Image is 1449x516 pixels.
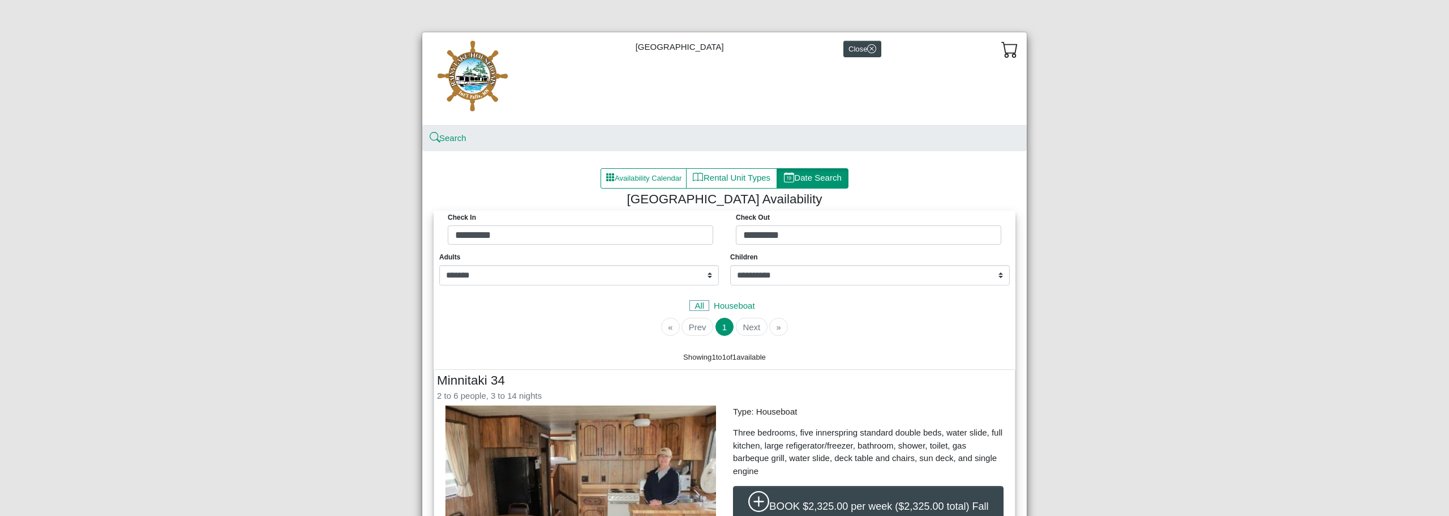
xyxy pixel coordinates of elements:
svg: plus circle [748,491,770,513]
svg: book [693,172,704,183]
button: Closex circle [843,41,881,57]
p: Type: Houseboat [733,406,1004,419]
ul: Pagination [661,318,788,336]
button: bookRental Unit Types [686,168,777,189]
img: 55466189-bbd8-41c3-ab33-5e957c8145a3.jpg [431,41,516,117]
svg: cart [1001,41,1018,58]
span: Adults [439,252,460,262]
svg: x circle [867,44,876,53]
svg: search [431,134,439,142]
h4: [GEOGRAPHIC_DATA] Availability [436,191,1013,207]
button: grid3x3 gap fillAvailability Calendar [601,168,687,189]
span: Children [730,252,758,262]
button: Go to page 1 [715,318,734,336]
svg: calendar date [784,172,795,183]
span: 1 [711,353,715,361]
h6: 2 to 6 people, 3 to 14 nights [437,391,1012,401]
input: Check in [448,225,713,245]
h6: Showing to of available [494,353,956,362]
div: [GEOGRAPHIC_DATA] [422,32,1027,126]
span: 1 [722,353,726,361]
h4: Minnitaki 34 [437,373,1012,388]
span: Three bedrooms, five innerspring standard double beds, water slide, full kitchen, large refigerat... [733,428,1002,476]
span: BOOK [769,500,800,512]
svg: grid3x3 gap fill [606,173,615,182]
button: calendar dateDate Search [777,168,848,189]
label: Check in [448,212,476,223]
a: searchSearch [431,133,466,143]
label: Check Out [736,212,770,223]
a: All [689,300,709,311]
a: Houseboat [709,301,760,310]
input: Check out [736,225,1001,245]
span: 1 [732,353,736,361]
